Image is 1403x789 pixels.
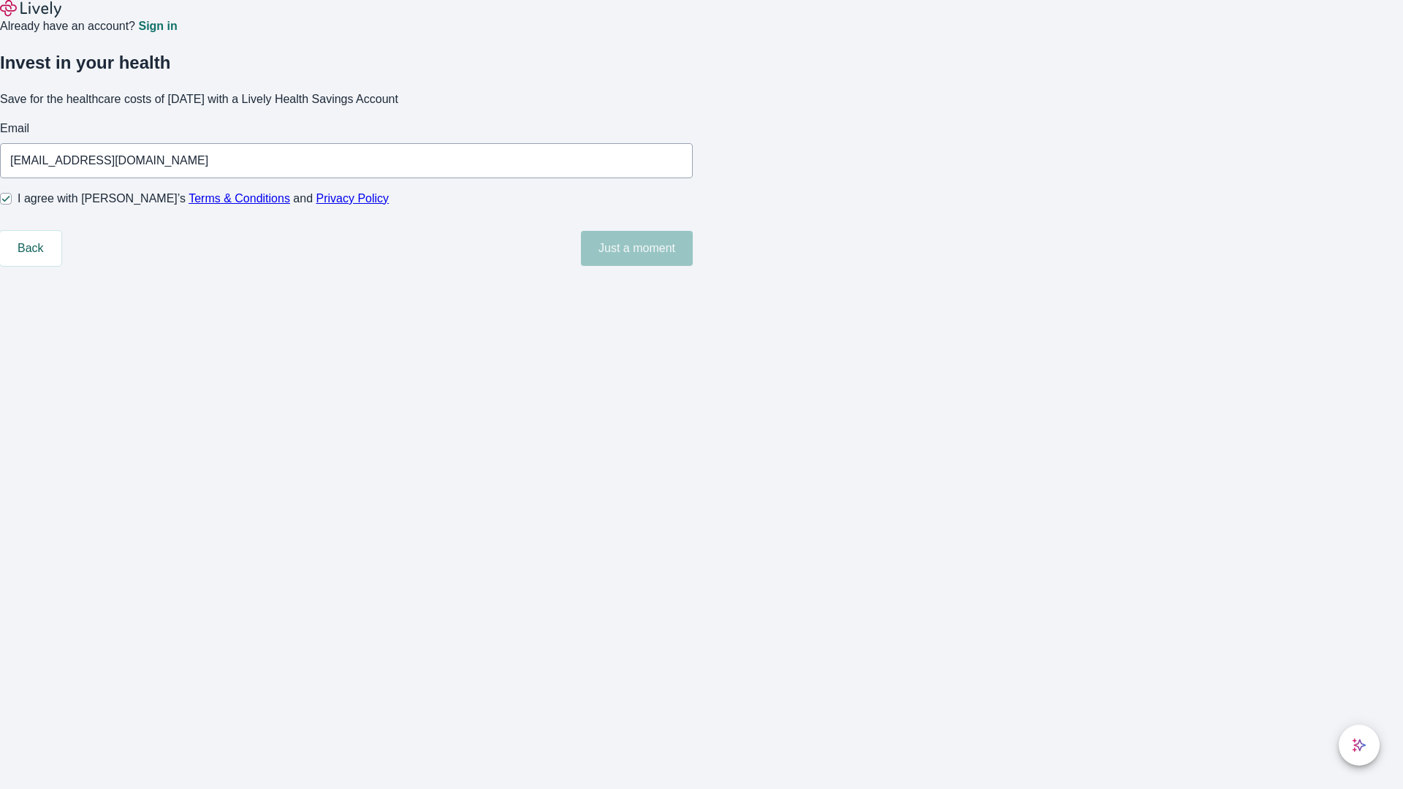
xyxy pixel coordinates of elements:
a: Privacy Policy [316,192,389,205]
a: Sign in [138,20,177,32]
button: chat [1339,725,1380,766]
svg: Lively AI Assistant [1352,738,1366,752]
span: I agree with [PERSON_NAME]’s and [18,190,389,207]
a: Terms & Conditions [189,192,290,205]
